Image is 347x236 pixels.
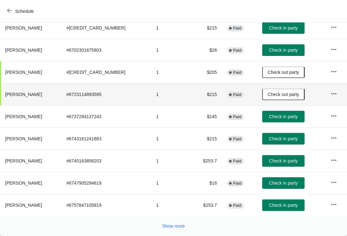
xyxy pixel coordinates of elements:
td: 1 [151,83,191,105]
td: # 6747905294619 [61,172,151,194]
span: Schedule [15,9,34,14]
td: 1 [151,194,191,216]
button: Check in party [262,133,305,144]
td: $253.7 [191,150,222,172]
span: Check in party [269,158,298,163]
span: [PERSON_NAME] [5,158,42,163]
td: $215 [191,83,222,105]
span: Paid [233,181,241,186]
td: $245 [191,105,222,127]
span: Check in party [269,180,298,186]
button: Check in party [262,155,305,167]
td: $253.7 [191,194,222,216]
span: [PERSON_NAME] [5,114,42,119]
td: 1 [151,105,191,127]
button: Check in party [262,199,305,211]
span: Paid [233,48,241,53]
td: # 6743161241883 [61,127,151,150]
span: Check in party [269,114,298,119]
button: Check in party [262,44,305,56]
td: # [CREDIT_CARD_NUMBER] [61,17,151,39]
td: # [CREDIT_CARD_NUMBER] [61,61,151,83]
td: # 6723114893595 [61,83,151,105]
td: 1 [151,39,191,61]
span: Check in party [269,25,298,31]
td: $215 [191,127,222,150]
span: Paid [233,136,241,142]
button: Check out party [262,89,305,100]
span: [PERSON_NAME] [5,180,42,186]
span: [PERSON_NAME] [5,25,42,31]
td: $205 [191,61,222,83]
button: Schedule [3,5,39,17]
span: Check in party [269,48,298,53]
span: Check out party [268,70,299,75]
span: Paid [233,70,241,75]
td: # 6702301675803 [61,39,151,61]
span: Check in party [269,136,298,141]
span: Show more [162,223,185,229]
button: Check in party [262,111,305,122]
span: [PERSON_NAME] [5,70,42,75]
td: $26 [191,39,222,61]
span: Paid [233,92,241,97]
td: 1 [151,61,191,83]
span: Paid [233,114,241,119]
td: 1 [151,17,191,39]
td: # 6737284137243 [61,105,151,127]
td: $16 [191,172,222,194]
span: Check out party [268,92,299,97]
td: 1 [151,150,191,172]
td: # 6745163858203 [61,150,151,172]
button: Check out party [262,66,305,78]
span: [PERSON_NAME] [5,48,42,53]
button: Check in party [262,22,305,34]
td: # 6757847105819 [61,194,151,216]
span: [PERSON_NAME] [5,203,42,208]
span: Paid [233,159,241,164]
span: [PERSON_NAME] [5,136,42,141]
td: 1 [151,172,191,194]
button: Check in party [262,177,305,189]
span: Paid [233,203,241,208]
span: Paid [233,26,241,31]
button: Show more [160,220,188,232]
td: 1 [151,127,191,150]
span: [PERSON_NAME] [5,92,42,97]
td: $215 [191,17,222,39]
span: Check in party [269,203,298,208]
